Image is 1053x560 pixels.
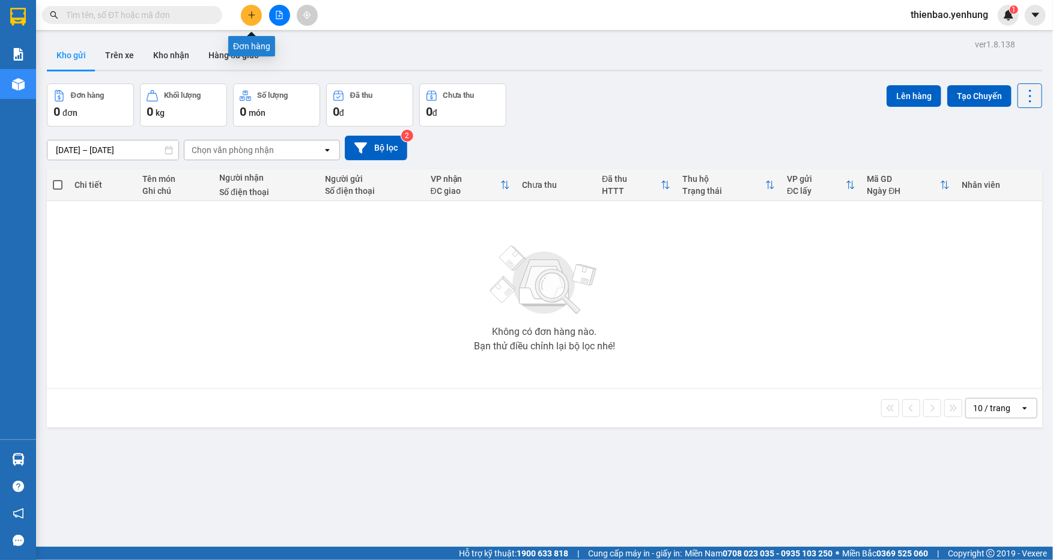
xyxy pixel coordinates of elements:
[419,83,506,127] button: Chưa thu0đ
[326,83,413,127] button: Đã thu0đ
[233,83,320,127] button: Số lượng0món
[74,180,130,190] div: Chi tiết
[10,8,26,26] img: logo-vxr
[901,7,998,22] span: thienbao.yenhung
[297,5,318,26] button: aim
[219,173,313,182] div: Người nhận
[426,104,432,119] span: 0
[432,108,437,118] span: đ
[249,108,266,118] span: món
[66,8,208,22] input: Tìm tên, số ĐT hoặc mã đơn
[842,547,928,560] span: Miền Bắc
[47,41,96,70] button: Kho gửi
[53,104,60,119] span: 0
[431,186,500,196] div: ĐC giao
[241,5,262,26] button: plus
[199,41,269,70] button: Hàng đã giao
[1025,5,1046,26] button: caret-down
[973,402,1010,414] div: 10 / trang
[257,91,288,100] div: Số lượng
[781,169,861,201] th: Toggle SortBy
[474,342,615,351] div: Bạn thử điều chỉnh lại bộ lọc nhé!
[147,104,153,119] span: 0
[345,136,407,160] button: Bộ lọc
[492,327,596,337] div: Không có đơn hàng nào.
[1003,10,1014,20] img: icon-new-feature
[682,186,765,196] div: Trạng thái
[62,108,77,118] span: đơn
[602,174,661,184] div: Đã thu
[867,186,941,196] div: Ngày ĐH
[517,549,568,558] strong: 1900 633 818
[219,187,313,197] div: Số điện thoại
[339,108,344,118] span: đ
[333,104,339,119] span: 0
[47,83,134,127] button: Đơn hàng0đơn
[836,551,839,556] span: ⚪️
[876,549,928,558] strong: 0369 525 060
[142,174,207,184] div: Tên món
[323,145,332,155] svg: open
[484,238,604,322] img: svg+xml;base64,PHN2ZyBjbGFzcz0ibGlzdC1wbHVnX19zdmciIHhtbG5zPSJodHRwOi8vd3d3LnczLm9yZy8yMDAwL3N2Zy...
[887,85,941,107] button: Lên hàng
[1020,403,1030,413] svg: open
[685,547,833,560] span: Miền Nam
[13,508,24,519] span: notification
[325,186,419,196] div: Số điện thoại
[303,11,311,19] span: aim
[12,78,25,91] img: warehouse-icon
[140,83,227,127] button: Khối lượng0kg
[861,169,956,201] th: Toggle SortBy
[682,174,765,184] div: Thu hộ
[962,180,1036,190] div: Nhân viên
[47,140,178,160] input: Select a date range.
[228,36,275,56] div: Đơn hàng
[325,174,419,184] div: Người gửi
[522,180,590,190] div: Chưa thu
[12,48,25,61] img: solution-icon
[425,169,516,201] th: Toggle SortBy
[144,41,199,70] button: Kho nhận
[787,174,845,184] div: VP gửi
[431,174,500,184] div: VP nhận
[247,11,256,19] span: plus
[71,91,104,100] div: Đơn hàng
[12,453,25,466] img: warehouse-icon
[192,144,274,156] div: Chọn văn phòng nhận
[937,547,939,560] span: |
[240,104,246,119] span: 0
[986,549,995,558] span: copyright
[588,547,682,560] span: Cung cấp máy in - giấy in:
[577,547,579,560] span: |
[596,169,676,201] th: Toggle SortBy
[275,11,284,19] span: file-add
[401,130,413,142] sup: 2
[602,186,661,196] div: HTTT
[50,11,58,19] span: search
[13,481,24,492] span: question-circle
[787,186,845,196] div: ĐC lấy
[867,174,941,184] div: Mã GD
[459,547,568,560] span: Hỗ trợ kỹ thuật:
[350,91,372,100] div: Đã thu
[156,108,165,118] span: kg
[1030,10,1041,20] span: caret-down
[947,85,1012,107] button: Tạo Chuyến
[269,5,290,26] button: file-add
[1010,5,1018,14] sup: 1
[1012,5,1016,14] span: 1
[96,41,144,70] button: Trên xe
[142,186,207,196] div: Ghi chú
[164,91,201,100] div: Khối lượng
[676,169,781,201] th: Toggle SortBy
[13,535,24,546] span: message
[723,549,833,558] strong: 0708 023 035 - 0935 103 250
[975,38,1015,51] div: ver 1.8.138
[443,91,475,100] div: Chưa thu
